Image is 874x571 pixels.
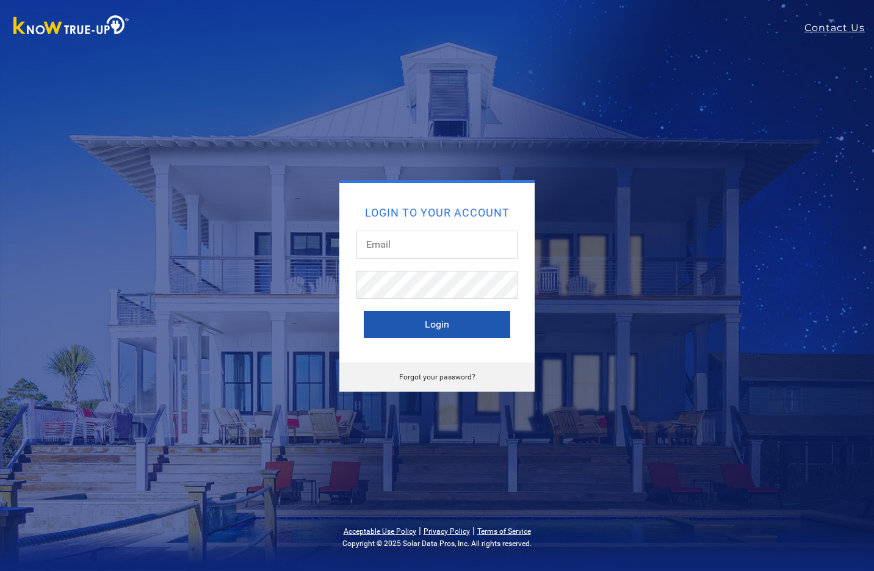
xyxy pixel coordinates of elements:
a: Contact Us [804,21,874,35]
h2: Login to your account [364,207,510,218]
a: Terms of Service [477,527,531,536]
a: Forgot your password? [399,373,475,381]
button: Login [364,311,510,338]
a: Acceptable Use Policy [344,527,416,536]
span: | [472,525,475,536]
a: Privacy Policy [424,527,470,536]
input: Email [356,231,518,259]
img: Know True-Up [7,13,135,40]
span: | [419,525,421,536]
